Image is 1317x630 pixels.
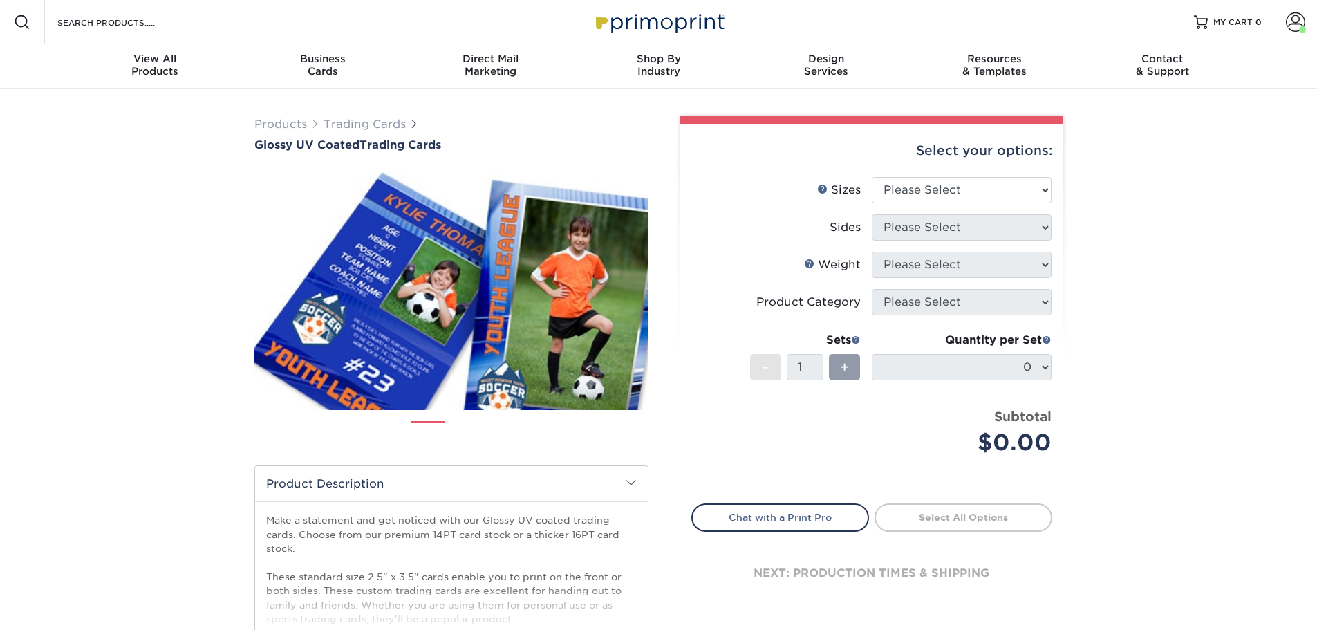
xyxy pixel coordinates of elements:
[254,153,648,425] img: Glossy UV Coated 01
[56,14,191,30] input: SEARCH PRODUCTS.....
[691,532,1052,615] div: next: production times & shipping
[840,357,849,378] span: +
[575,53,742,65] span: Shop By
[994,409,1052,424] strong: Subtotal
[756,294,861,311] div: Product Category
[254,138,648,151] h1: Trading Cards
[882,426,1052,459] div: $0.00
[742,53,910,65] span: Design
[239,44,407,89] a: BusinessCards
[910,44,1078,89] a: Resources& Templates
[71,53,239,77] div: Products
[1078,53,1246,77] div: & Support
[817,182,861,198] div: Sizes
[255,466,648,501] h2: Product Description
[239,53,407,77] div: Cards
[1078,44,1246,89] a: Contact& Support
[910,53,1078,65] span: Resources
[1213,17,1253,28] span: MY CART
[71,44,239,89] a: View AllProducts
[254,118,307,131] a: Products
[254,138,648,151] a: Glossy UV CoatedTrading Cards
[407,53,575,77] div: Marketing
[742,53,910,77] div: Services
[691,503,869,531] a: Chat with a Print Pro
[575,53,742,77] div: Industry
[411,416,445,451] img: Trading Cards 01
[742,44,910,89] a: DesignServices
[254,138,359,151] span: Glossy UV Coated
[804,257,861,273] div: Weight
[71,53,239,65] span: View All
[872,332,1052,349] div: Quantity per Set
[763,357,769,378] span: -
[910,53,1078,77] div: & Templates
[575,44,742,89] a: Shop ByIndustry
[324,118,406,131] a: Trading Cards
[590,7,728,37] img: Primoprint
[457,416,492,450] img: Trading Cards 02
[750,332,861,349] div: Sets
[407,44,575,89] a: Direct MailMarketing
[239,53,407,65] span: Business
[875,503,1052,531] a: Select All Options
[407,53,575,65] span: Direct Mail
[691,124,1052,177] div: Select your options:
[830,219,861,236] div: Sides
[1078,53,1246,65] span: Contact
[1255,17,1262,27] span: 0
